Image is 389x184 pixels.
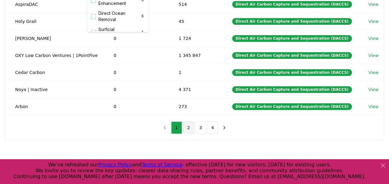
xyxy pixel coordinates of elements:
[171,121,182,134] button: 1
[98,10,140,23] span: Direct Ocean Removal
[183,121,194,134] button: 2
[232,18,352,25] div: Direct Air Carbon Capture and Sequestration (DACCS)
[104,30,169,47] td: 0
[5,98,104,115] td: Arbon
[368,103,378,110] a: View
[104,98,169,115] td: 0
[169,30,222,47] td: 1 724
[169,47,222,64] td: 1 345 847
[368,69,378,76] a: View
[232,52,352,59] div: Direct Air Carbon Capture and Sequestration (DACCS)
[140,14,145,19] span: 6
[104,81,169,98] td: 0
[5,64,104,81] td: Cedar Carbon
[207,121,218,134] button: 4
[232,1,352,8] div: Direct Air Carbon Capture and Sequestration (DACCS)
[5,13,104,30] td: Holy Grail
[5,30,104,47] td: [PERSON_NAME]
[232,103,352,110] div: Direct Air Carbon Capture and Sequestration (DACCS)
[195,121,206,134] button: 3
[169,81,222,98] td: 4 371
[169,64,222,81] td: 1
[368,1,378,7] a: View
[232,69,352,76] div: Direct Air Carbon Capture and Sequestration (DACCS)
[368,86,378,93] a: View
[368,35,378,42] a: View
[232,86,352,93] div: Direct Air Carbon Capture and Sequestration (DACCS)
[219,121,230,134] button: next page
[368,18,378,24] a: View
[98,26,140,39] span: Surficial Mineralization
[169,98,222,115] td: 273
[232,35,352,42] div: Direct Air Carbon Capture and Sequestration (DACCS)
[169,13,222,30] td: 45
[5,47,104,64] td: OXY Low Carbon Ventures | 1PointFive
[5,81,104,98] td: Noya | Inactive
[104,47,169,64] td: 0
[368,52,378,59] a: View
[140,30,145,35] span: 1
[104,64,169,81] td: 0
